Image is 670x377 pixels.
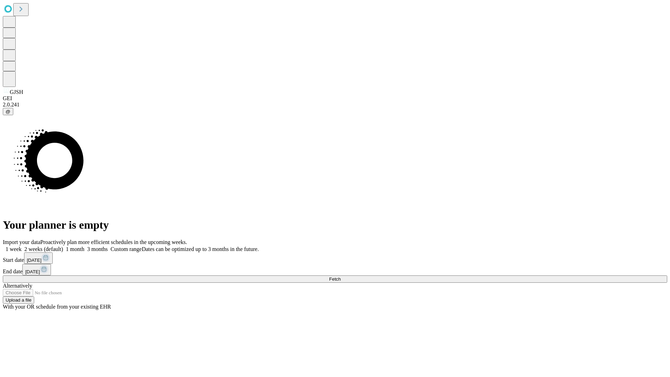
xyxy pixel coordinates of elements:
span: Import your data [3,239,40,245]
button: Upload a file [3,296,34,304]
span: [DATE] [25,269,40,274]
div: 2.0.241 [3,102,667,108]
button: [DATE] [22,264,51,275]
h1: Your planner is empty [3,219,667,231]
span: 2 weeks (default) [24,246,63,252]
div: GEI [3,95,667,102]
button: Fetch [3,275,667,283]
button: @ [3,108,13,115]
div: End date [3,264,667,275]
span: Proactively plan more efficient schedules in the upcoming weeks. [40,239,187,245]
span: 3 months [87,246,108,252]
span: [DATE] [27,258,42,263]
button: [DATE] [24,252,53,264]
span: Custom range [111,246,142,252]
span: 1 month [66,246,84,252]
span: 1 week [6,246,22,252]
div: Start date [3,252,667,264]
span: With your OR schedule from your existing EHR [3,304,111,310]
span: Fetch [329,276,341,282]
span: @ [6,109,10,114]
span: Alternatively [3,283,32,289]
span: GJSH [10,89,23,95]
span: Dates can be optimized up to 3 months in the future. [142,246,259,252]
